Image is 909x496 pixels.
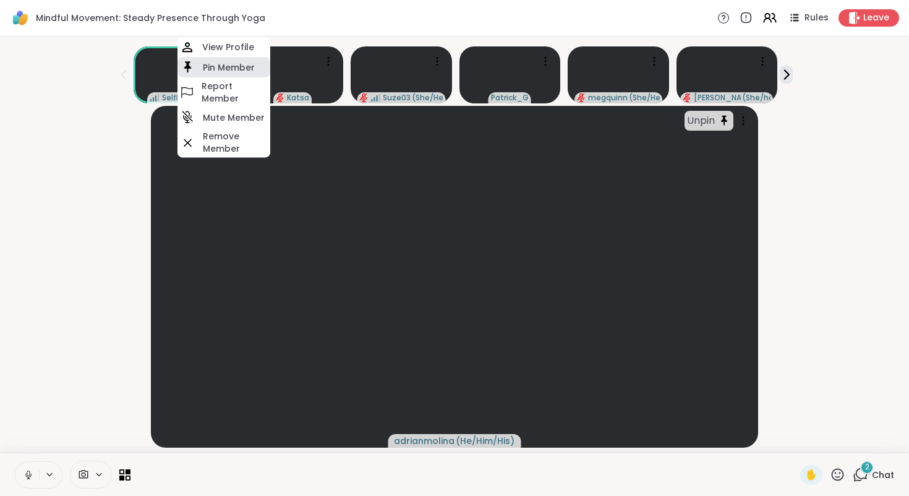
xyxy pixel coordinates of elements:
span: adrianmolina [394,435,454,447]
span: Katsa [287,93,309,103]
span: audio-muted [276,94,284,102]
h4: Report Member [202,80,268,105]
span: Chat [872,469,894,481]
span: audio-muted [683,94,691,102]
span: Leave [863,12,889,24]
span: Suze03 [383,93,411,103]
span: Patrick_G [491,93,529,103]
span: [PERSON_NAME] [694,93,740,103]
span: 2 [865,462,869,472]
span: megquinn [588,93,628,103]
span: Rules [804,12,829,24]
h4: Remove Member [203,130,268,155]
span: audio-muted [359,94,368,102]
img: ShareWell Logomark [10,7,31,28]
span: ( She/Her ) [412,93,443,103]
span: ( She/Her ) [629,93,660,103]
span: ✋ [805,468,817,482]
span: ( She/her ) [742,93,771,103]
span: Mindful Movement: Steady Presence Through Yoga [36,12,265,24]
h4: Pin Member [203,61,255,74]
h4: Mute Member [203,111,265,124]
span: SelfHealwithLiz [162,93,219,103]
h4: View Profile [202,41,254,53]
span: audio-muted [577,94,586,102]
div: Unpin [685,111,733,131]
span: ( He/Him/His ) [456,435,514,447]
